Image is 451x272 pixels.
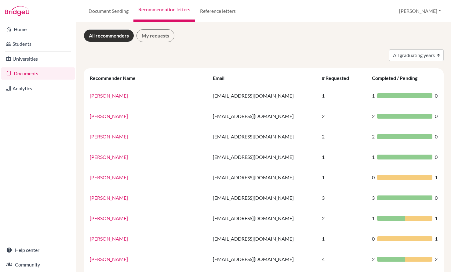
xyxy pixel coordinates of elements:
[209,228,318,249] td: [EMAIL_ADDRESS][DOMAIN_NAME]
[372,113,375,120] span: 2
[213,75,231,81] div: Email
[435,153,438,161] span: 0
[90,195,128,201] a: [PERSON_NAME]
[435,215,438,222] span: 1
[318,228,368,249] td: 1
[435,133,438,140] span: 0
[209,188,318,208] td: [EMAIL_ADDRESS][DOMAIN_NAME]
[318,208,368,228] td: 2
[1,53,75,65] a: Universities
[318,249,368,269] td: 4
[318,85,368,106] td: 1
[372,215,375,222] span: 1
[318,106,368,126] td: 2
[435,235,438,242] span: 1
[90,256,128,262] a: [PERSON_NAME]
[372,256,375,263] span: 2
[372,133,375,140] span: 2
[322,75,355,81] div: # Requested
[435,92,438,99] span: 0
[209,106,318,126] td: [EMAIL_ADDRESS][DOMAIN_NAME]
[372,75,424,81] div: Completed / Pending
[372,235,375,242] span: 0
[1,259,75,271] a: Community
[318,126,368,147] td: 2
[209,126,318,147] td: [EMAIL_ADDRESS][DOMAIN_NAME]
[90,113,128,119] a: [PERSON_NAME]
[1,67,75,80] a: Documents
[1,38,75,50] a: Students
[435,113,438,120] span: 0
[372,153,375,161] span: 1
[84,29,134,42] a: All recommenders
[90,236,128,242] a: [PERSON_NAME]
[209,208,318,228] td: [EMAIL_ADDRESS][DOMAIN_NAME]
[90,75,142,81] div: Recommender Name
[90,93,128,98] a: [PERSON_NAME]
[435,174,438,181] span: 1
[209,167,318,188] td: [EMAIL_ADDRESS][DOMAIN_NAME]
[372,174,375,181] span: 0
[209,147,318,167] td: [EMAIL_ADDRESS][DOMAIN_NAME]
[318,167,368,188] td: 1
[435,256,438,263] span: 2
[209,85,318,106] td: [EMAIL_ADDRESS][DOMAIN_NAME]
[396,5,444,17] button: [PERSON_NAME]
[90,154,128,160] a: [PERSON_NAME]
[435,194,438,202] span: 0
[90,134,128,139] a: [PERSON_NAME]
[90,215,128,221] a: [PERSON_NAME]
[90,174,128,180] a: [PERSON_NAME]
[1,82,75,95] a: Analytics
[1,23,75,35] a: Home
[136,29,174,42] a: My requests
[1,244,75,256] a: Help center
[372,194,375,202] span: 3
[209,249,318,269] td: [EMAIL_ADDRESS][DOMAIN_NAME]
[318,147,368,167] td: 1
[5,6,29,16] img: Bridge-U
[372,92,375,99] span: 1
[318,188,368,208] td: 3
